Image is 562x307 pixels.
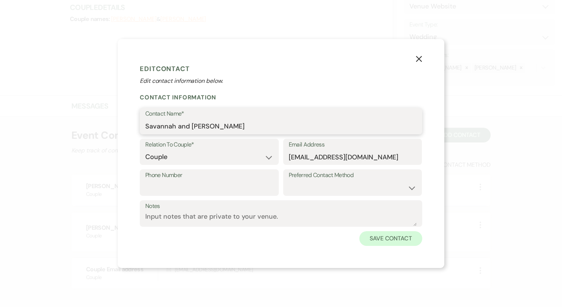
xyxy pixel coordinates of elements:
label: Contact Name* [145,109,417,119]
input: First and Last Name [145,119,417,134]
label: Phone Number [145,170,273,181]
h1: Edit Contact [140,63,422,74]
label: Notes [145,201,417,212]
h2: Contact Information [140,93,422,101]
label: Email Address [289,140,417,150]
label: Relation To Couple* [145,140,273,150]
button: Save Contact [359,231,422,246]
label: Preferred Contact Method [289,170,417,181]
p: Edit contact information below. [140,77,422,85]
